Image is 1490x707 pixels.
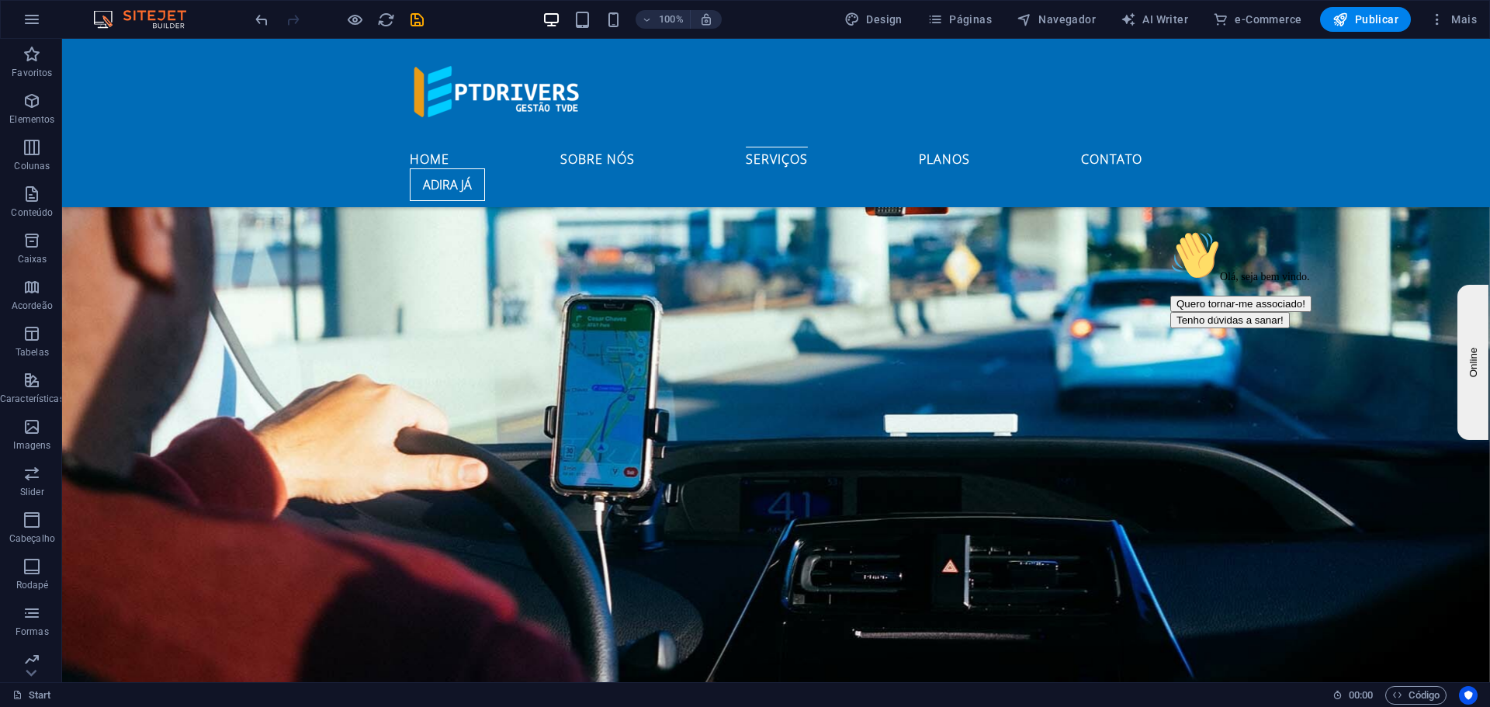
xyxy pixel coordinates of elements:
iframe: chat widget [1392,242,1426,400]
p: Cabeçalho [9,532,55,545]
span: Mais [1429,12,1477,27]
p: Tabelas [16,346,49,359]
p: Acordeão [12,300,53,312]
a: Clique para cancelar a seleção. Clique duas vezes para abrir as Páginas [12,686,51,705]
button: AI Writer [1114,7,1194,32]
button: Design [838,7,909,32]
span: Código [1392,686,1440,705]
div: Online [12,13,144,25]
i: Desfazer: Alterar texto (Ctrl+Z) [253,11,271,29]
button: reload [376,10,395,29]
span: Olá, seja bem vindo. [6,47,145,58]
span: Publicar [1332,12,1398,27]
span: 00 00 [1349,686,1373,705]
span: e-Commerce [1213,12,1301,27]
button: Navegador [1010,7,1102,32]
button: Código [1385,686,1447,705]
button: Publicar [1320,7,1411,32]
iframe: chat widget [1102,185,1381,459]
i: Ao redimensionar, ajusta automaticamente o nível de zoom para caber no dispositivo escolhido. [699,12,713,26]
span: Páginas [927,12,992,27]
button: Usercentrics [1459,686,1478,705]
p: Slider [20,486,44,498]
i: Salvar (Ctrl+S) [408,11,426,29]
p: Colunas [14,160,50,172]
h6: Tempo de sessão [1332,686,1374,705]
p: Elementos [9,113,54,126]
p: Imagens [13,439,50,452]
img: :wave: [6,6,56,56]
button: Páginas [921,7,998,32]
p: Conteúdo [11,206,53,219]
button: Clique aqui para sair do modo de visualização e continuar editando [345,10,364,29]
p: Favoritos [12,67,52,79]
button: e-Commerce [1207,7,1308,32]
button: 100% [636,10,691,29]
div: Design (Ctrl+Alt+Y) [838,7,909,32]
span: AI Writer [1121,12,1188,27]
div: 👋Olá, seja bem vindo.Quero tornar-me associado!Tenho dúvidas a sanar! [6,6,286,104]
span: : [1360,689,1362,701]
button: save [407,10,426,29]
button: undo [252,10,271,29]
button: Quero tornar-me associado! [6,71,147,88]
i: Recarregar página [377,11,395,29]
span: Navegador [1017,12,1096,27]
button: Tenho dúvidas a sanar! [6,88,126,104]
p: Caixas [18,253,47,265]
p: Formas [16,626,49,638]
h6: 100% [659,10,684,29]
span: Design [844,12,903,27]
p: Rodapé [16,579,49,591]
button: Mais [1423,7,1483,32]
img: Editor Logo [89,10,206,29]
